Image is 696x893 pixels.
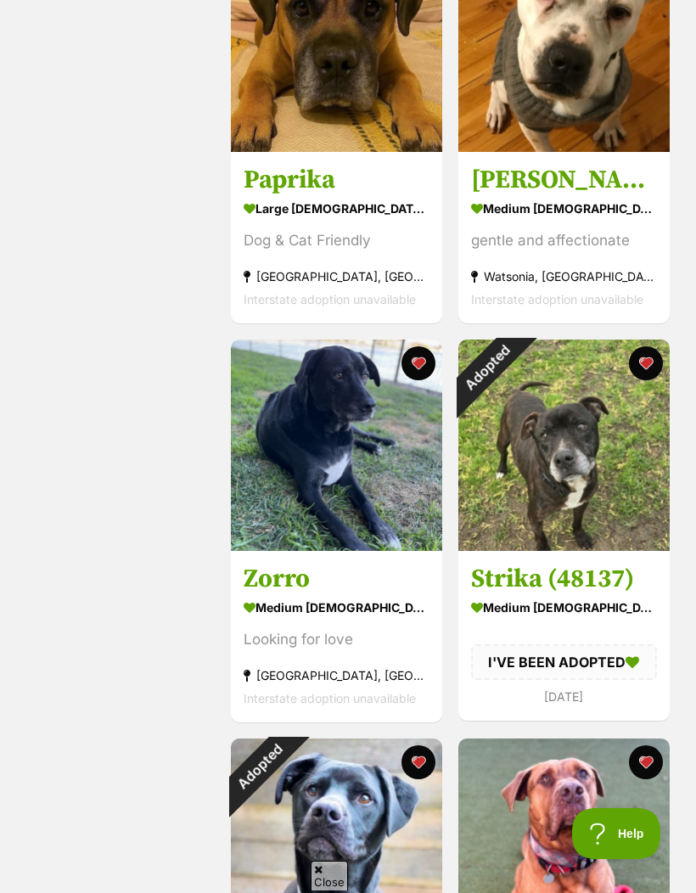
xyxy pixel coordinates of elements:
[628,346,662,380] button: favourite
[471,229,657,252] div: gentle and affectionate
[458,550,670,721] a: Strika (48137) medium [DEMOGRAPHIC_DATA] Dog I'VE BEEN ADOPTED [DATE] favourite
[471,685,657,708] div: [DATE]
[401,346,435,380] button: favourite
[244,164,429,196] h3: Paprika
[401,745,435,779] button: favourite
[458,340,670,551] img: Strika (48137)
[231,151,442,323] a: Paprika large [DEMOGRAPHIC_DATA] Dog Dog & Cat Friendly [GEOGRAPHIC_DATA], [GEOGRAPHIC_DATA] Inte...
[244,691,416,705] span: Interstate adoption unavailable
[209,716,310,817] div: Adopted
[471,595,657,620] div: medium [DEMOGRAPHIC_DATA] Dog
[231,340,442,551] img: Zorro
[244,664,429,687] div: [GEOGRAPHIC_DATA], [GEOGRAPHIC_DATA]
[244,292,416,306] span: Interstate adoption unavailable
[471,196,657,221] div: medium [DEMOGRAPHIC_DATA] Dog
[244,563,429,595] h3: Zorro
[458,151,670,323] a: [PERSON_NAME] medium [DEMOGRAPHIC_DATA] Dog gentle and affectionate Watsonia, [GEOGRAPHIC_DATA] I...
[244,196,429,221] div: large [DEMOGRAPHIC_DATA] Dog
[471,563,657,595] h3: Strika (48137)
[458,537,670,554] a: Adopted
[231,550,442,722] a: Zorro medium [DEMOGRAPHIC_DATA] Dog Looking for love [GEOGRAPHIC_DATA], [GEOGRAPHIC_DATA] Interst...
[244,595,429,620] div: medium [DEMOGRAPHIC_DATA] Dog
[471,644,657,680] div: I'VE BEEN ADOPTED
[471,265,657,288] div: Watsonia, [GEOGRAPHIC_DATA]
[311,861,348,890] span: Close
[471,164,657,196] h3: [PERSON_NAME]
[471,292,643,306] span: Interstate adoption unavailable
[572,808,662,859] iframe: Help Scout Beacon - Open
[244,229,429,252] div: Dog & Cat Friendly
[244,265,429,288] div: [GEOGRAPHIC_DATA], [GEOGRAPHIC_DATA]
[244,628,429,651] div: Looking for love
[435,317,536,418] div: Adopted
[628,745,662,779] button: favourite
